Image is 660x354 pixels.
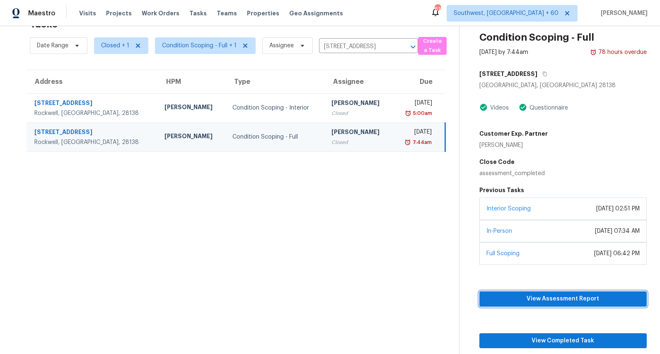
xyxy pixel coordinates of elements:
span: Tasks [189,10,207,16]
div: [DATE] 06:42 PM [594,249,640,258]
a: Full Scoping [486,251,520,256]
div: [GEOGRAPHIC_DATA], [GEOGRAPHIC_DATA] 28138 [479,81,647,90]
div: Closed [331,138,386,146]
button: Create a Task [418,37,447,55]
span: Date Range [37,42,68,50]
span: Projects [106,9,132,17]
div: 78 hours overdue [597,48,647,56]
h5: Close Code [479,158,647,166]
div: 619 [435,5,440,13]
div: [DATE] by 7:44am [479,48,528,56]
h2: Tasks [30,20,58,28]
input: Search by address [319,40,395,53]
button: Open [407,41,419,53]
button: View Assessment Report [479,291,647,307]
button: Copy Address [537,66,549,81]
img: Artifact Present Icon [479,103,488,112]
h5: [STREET_ADDRESS] [479,70,537,78]
div: Rockwell, [GEOGRAPHIC_DATA], 28138 [34,138,151,146]
img: Overdue Alarm Icon [590,48,597,56]
div: [STREET_ADDRESS] [34,99,151,109]
div: [PERSON_NAME] [479,141,548,149]
div: [PERSON_NAME] [331,99,386,109]
span: Properties [247,9,279,17]
span: Teams [217,9,237,17]
a: Interior Scoping [486,206,531,212]
div: [STREET_ADDRESS] [34,128,151,138]
div: Videos [488,104,509,112]
h5: Customer Exp. Partner [479,129,548,138]
img: Overdue Alarm Icon [405,109,411,117]
a: In-Person [486,228,512,234]
div: [PERSON_NAME] [331,128,386,138]
th: Assignee [325,70,392,93]
th: Due [393,70,445,93]
th: Address [27,70,158,93]
button: View Completed Task [479,333,647,349]
div: Closed [331,109,386,117]
span: Geo Assignments [289,9,343,17]
span: Visits [79,9,96,17]
div: assessment_completed [479,169,647,178]
div: [DATE] [399,99,433,109]
div: [PERSON_NAME] [164,132,219,142]
h5: Previous Tasks [479,186,647,194]
div: Condition Scoping - Interior [232,104,319,112]
h2: Condition Scoping - Full [479,33,594,42]
span: Create a Task [422,37,442,56]
div: [DATE] 02:51 PM [596,205,640,213]
div: [PERSON_NAME] [164,103,219,113]
img: Artifact Present Icon [519,103,527,112]
span: Condition Scoping - Full + 1 [162,42,237,50]
th: HPM [158,70,225,93]
div: [DATE] [399,128,432,138]
div: Questionnaire [527,104,568,112]
img: Overdue Alarm Icon [404,138,411,146]
div: Rockwell, [GEOGRAPHIC_DATA], 28138 [34,109,151,117]
span: [PERSON_NAME] [597,9,648,17]
span: Southwest, [GEOGRAPHIC_DATA] + 60 [454,9,558,17]
span: Maestro [28,9,56,17]
span: Work Orders [142,9,179,17]
span: View Assessment Report [486,294,640,304]
div: 5:00am [411,109,432,117]
th: Type [226,70,325,93]
span: Assignee [269,42,294,50]
div: [DATE] 07:34 AM [595,227,640,235]
div: Condition Scoping - Full [232,133,319,141]
div: 7:44am [411,138,432,146]
span: Closed + 1 [101,42,129,50]
span: View Completed Task [486,336,640,346]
